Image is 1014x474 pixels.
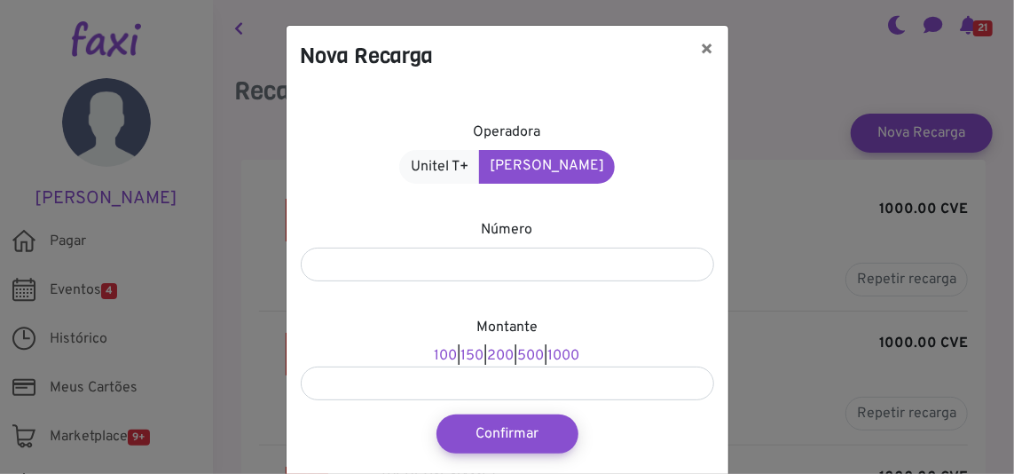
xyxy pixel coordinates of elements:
a: [PERSON_NAME] [479,150,615,184]
a: 200 [488,347,515,365]
button: Confirmar [436,415,578,454]
div: | | | | [301,317,714,400]
a: Unitel T+ [399,150,480,184]
a: 1000 [548,347,580,365]
label: Operadora [474,122,541,143]
label: Número [482,219,533,241]
button: × [687,26,728,75]
a: 150 [461,347,484,365]
a: 500 [518,347,545,365]
a: 100 [435,347,458,365]
h4: Nova Recarga [301,40,434,72]
label: Montante [476,317,538,338]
